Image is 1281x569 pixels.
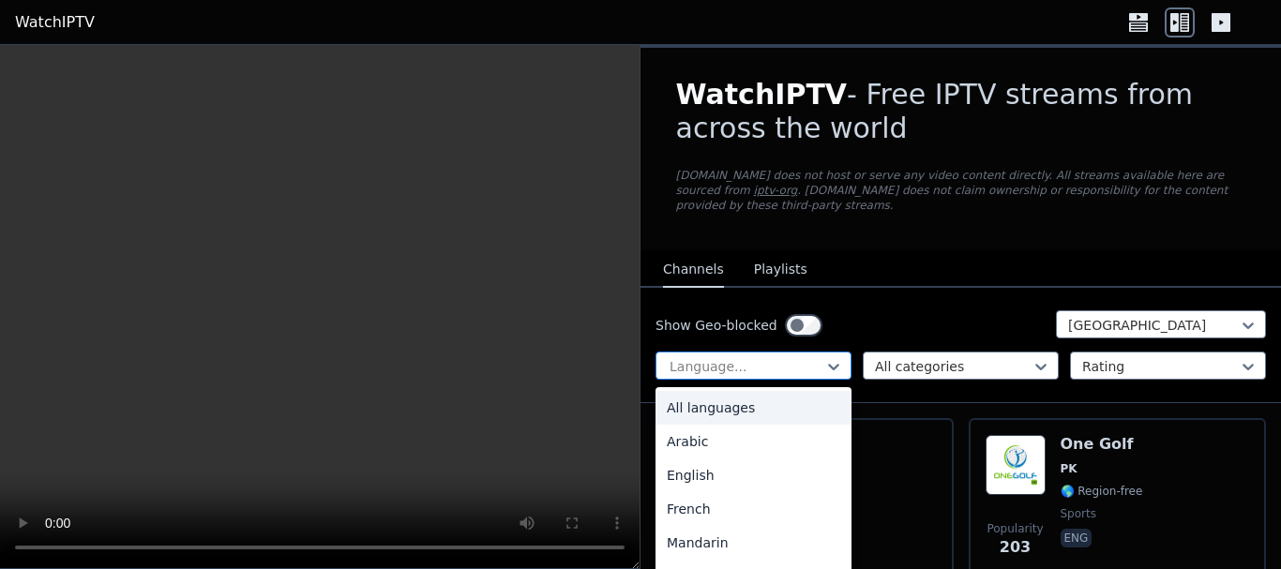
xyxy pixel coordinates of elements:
[754,184,798,197] a: iptv-org
[987,521,1043,536] span: Popularity
[1000,536,1031,559] span: 203
[1061,435,1143,454] h6: One Golf
[676,168,1246,213] p: [DOMAIN_NAME] does not host or serve any video content directly. All streams available here are s...
[663,252,724,288] button: Channels
[656,391,851,425] div: All languages
[656,492,851,526] div: French
[1061,461,1078,476] span: PK
[986,435,1046,495] img: One Golf
[15,11,95,34] a: WatchIPTV
[1061,484,1143,499] span: 🌎 Region-free
[754,252,807,288] button: Playlists
[656,316,777,335] label: Show Geo-blocked
[676,78,848,111] span: WatchIPTV
[656,526,851,560] div: Mandarin
[676,78,1246,145] h1: - Free IPTV streams from across the world
[656,425,851,458] div: Arabic
[1061,529,1093,547] p: eng
[1061,506,1096,521] span: sports
[656,458,851,492] div: English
